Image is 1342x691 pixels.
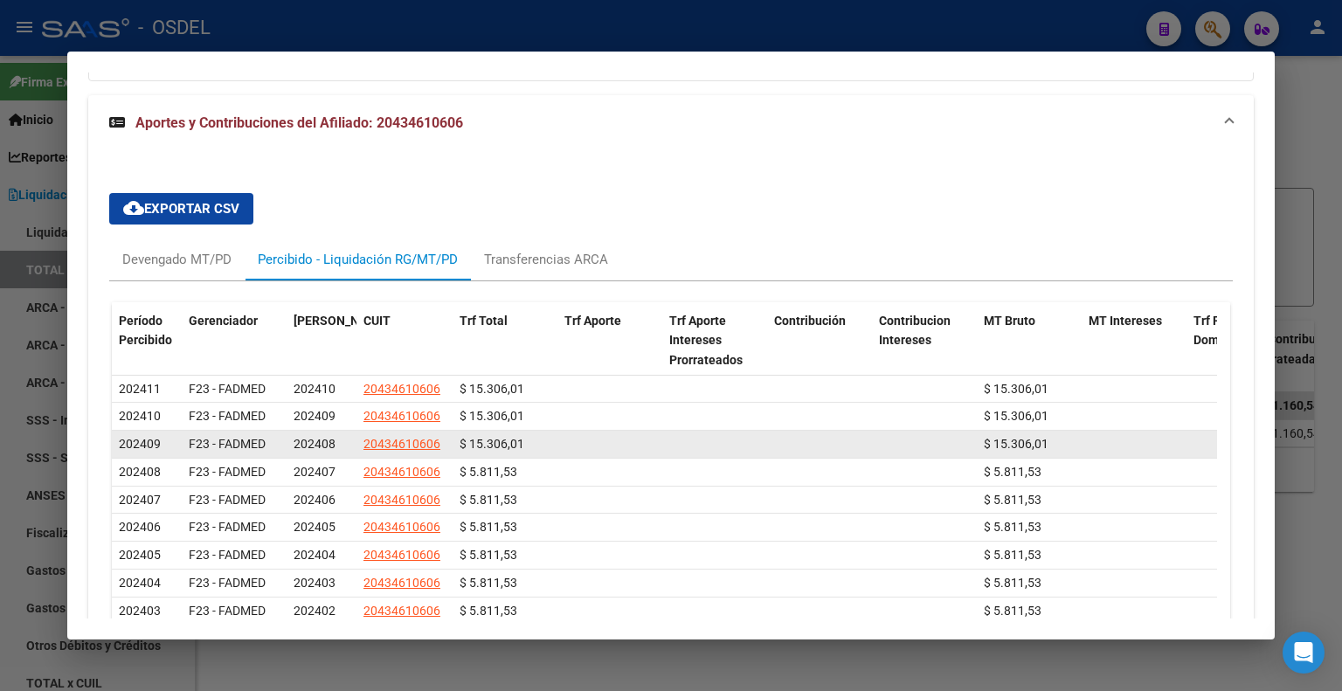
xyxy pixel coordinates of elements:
[123,201,239,217] span: Exportar CSV
[258,250,458,269] div: Percibido - Liquidación RG/MT/PD
[363,465,440,479] span: 20434610606
[460,576,517,590] span: $ 5.811,53
[460,465,517,479] span: $ 5.811,53
[984,604,1041,618] span: $ 5.811,53
[123,197,144,218] mat-icon: cloud_download
[189,409,266,423] span: F23 - FADMED
[977,302,1082,379] datatable-header-cell: MT Bruto
[294,465,335,479] span: 202407
[460,382,524,396] span: $ 15.306,01
[294,604,335,618] span: 202402
[1283,632,1325,674] div: Open Intercom Messenger
[363,548,440,562] span: 20434610606
[984,520,1041,534] span: $ 5.811,53
[767,302,872,379] datatable-header-cell: Contribución
[189,382,266,396] span: F23 - FADMED
[119,314,172,348] span: Período Percibido
[189,314,258,328] span: Gerenciador
[189,437,266,451] span: F23 - FADMED
[363,382,440,396] span: 20434610606
[363,437,440,451] span: 20434610606
[182,302,287,379] datatable-header-cell: Gerenciador
[984,437,1048,451] span: $ 15.306,01
[460,493,517,507] span: $ 5.811,53
[119,465,161,479] span: 202408
[872,302,977,379] datatable-header-cell: Contribucion Intereses
[774,314,846,328] span: Contribución
[122,250,232,269] div: Devengado MT/PD
[1082,302,1186,379] datatable-header-cell: MT Intereses
[460,409,524,423] span: $ 15.306,01
[1089,314,1162,328] span: MT Intereses
[119,576,161,590] span: 202404
[460,604,517,618] span: $ 5.811,53
[135,114,463,131] span: Aportes y Contribuciones del Afiliado: 20434610606
[189,520,266,534] span: F23 - FADMED
[294,548,335,562] span: 202404
[363,520,440,534] span: 20434610606
[1186,302,1291,379] datatable-header-cell: Trf Personal Domestico
[189,604,266,618] span: F23 - FADMED
[984,382,1048,396] span: $ 15.306,01
[984,314,1035,328] span: MT Bruto
[557,302,662,379] datatable-header-cell: Trf Aporte
[460,437,524,451] span: $ 15.306,01
[189,548,266,562] span: F23 - FADMED
[112,302,182,379] datatable-header-cell: Período Percibido
[294,314,388,328] span: [PERSON_NAME]
[189,493,266,507] span: F23 - FADMED
[119,548,161,562] span: 202405
[984,409,1048,423] span: $ 15.306,01
[984,548,1041,562] span: $ 5.811,53
[984,493,1041,507] span: $ 5.811,53
[363,409,440,423] span: 20434610606
[363,576,440,590] span: 20434610606
[294,437,335,451] span: 202408
[1193,314,1262,348] span: Trf Personal Domestico
[88,95,1254,151] mat-expansion-panel-header: Aportes y Contribuciones del Afiliado: 20434610606
[294,382,335,396] span: 202410
[119,493,161,507] span: 202407
[363,493,440,507] span: 20434610606
[294,576,335,590] span: 202403
[460,548,517,562] span: $ 5.811,53
[119,409,161,423] span: 202410
[453,302,557,379] datatable-header-cell: Trf Total
[119,382,161,396] span: 202411
[669,314,743,368] span: Trf Aporte Intereses Prorrateados
[109,193,253,225] button: Exportar CSV
[294,409,335,423] span: 202409
[879,314,951,348] span: Contribucion Intereses
[363,314,391,328] span: CUIT
[287,302,356,379] datatable-header-cell: Período Devengado
[984,465,1041,479] span: $ 5.811,53
[662,302,767,379] datatable-header-cell: Trf Aporte Intereses Prorrateados
[460,520,517,534] span: $ 5.811,53
[484,250,608,269] div: Transferencias ARCA
[189,576,266,590] span: F23 - FADMED
[294,520,335,534] span: 202405
[119,604,161,618] span: 202403
[294,493,335,507] span: 202406
[189,465,266,479] span: F23 - FADMED
[984,576,1041,590] span: $ 5.811,53
[356,302,453,379] datatable-header-cell: CUIT
[363,604,440,618] span: 20434610606
[119,437,161,451] span: 202409
[460,314,508,328] span: Trf Total
[119,520,161,534] span: 202406
[564,314,621,328] span: Trf Aporte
